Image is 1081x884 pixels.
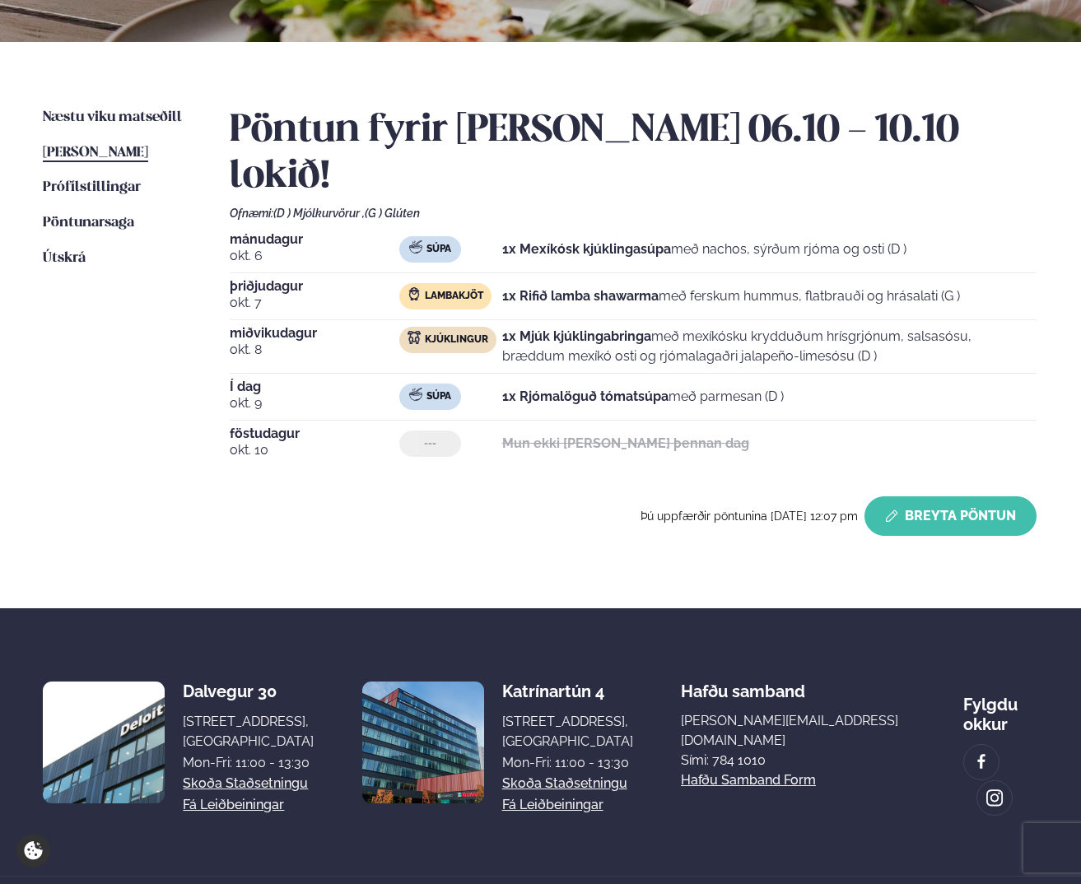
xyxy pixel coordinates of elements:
[502,435,749,451] strong: Mun ekki [PERSON_NAME] þennan dag
[365,207,420,220] span: (G ) Glúten
[502,712,633,751] div: [STREET_ADDRESS], [GEOGRAPHIC_DATA]
[183,774,308,793] a: Skoða staðsetningu
[183,795,284,815] a: Fá leiðbeiningar
[502,387,784,407] p: með parmesan (D )
[426,243,451,256] span: Súpa
[502,241,671,257] strong: 1x Mexíkósk kjúklingasúpa
[230,108,1037,200] h2: Pöntun fyrir [PERSON_NAME] 06.10 - 10.10 lokið!
[972,752,990,771] img: image alt
[502,682,633,701] div: Katrínartún 4
[502,288,659,304] strong: 1x Rifið lamba shawarma
[43,110,182,124] span: Næstu viku matseðill
[230,440,398,460] span: okt. 10
[230,233,398,246] span: mánudagur
[502,774,627,793] a: Skoða staðsetningu
[230,246,398,266] span: okt. 6
[230,340,398,360] span: okt. 8
[425,290,483,303] span: Lambakjöt
[230,280,398,293] span: þriðjudagur
[864,496,1037,536] button: Breyta Pöntun
[183,712,314,751] div: [STREET_ADDRESS], [GEOGRAPHIC_DATA]
[641,509,858,523] span: Þú uppfærðir pöntunina [DATE] 12:07 pm
[230,327,398,340] span: miðvikudagur
[43,213,134,233] a: Pöntunarsaga
[230,427,398,440] span: föstudagur
[183,682,314,701] div: Dalvegur 30
[977,781,1012,816] a: image alt
[230,380,398,393] span: Í dag
[183,753,314,773] div: Mon-Fri: 11:00 - 13:30
[43,146,148,160] span: [PERSON_NAME]
[43,216,134,230] span: Pöntunarsaga
[230,207,1037,220] div: Ofnæmi:
[502,327,1037,366] p: með mexíkósku krydduðum hrísgrjónum, salsasósu, bræddum mexíkó osti og rjómalagaðri jalapeño-lime...
[985,789,1004,807] img: image alt
[273,207,365,220] span: (D ) Mjólkurvörur ,
[502,753,633,773] div: Mon-Fri: 11:00 - 13:30
[502,286,960,306] p: með ferskum hummus, flatbrauði og hrásalati (G )
[681,770,816,790] a: Hafðu samband form
[43,178,141,198] a: Prófílstillingar
[230,293,398,313] span: okt. 7
[43,251,86,265] span: Útskrá
[502,240,906,259] p: með nachos, sýrðum rjóma og osti (D )
[964,745,999,779] a: image alt
[230,393,398,413] span: okt. 9
[502,328,651,344] strong: 1x Mjúk kjúklingabringa
[502,795,603,815] a: Fá leiðbeiningar
[409,240,422,254] img: soup.svg
[408,287,421,300] img: Lamb.svg
[681,668,805,701] span: Hafðu samband
[362,682,484,803] img: image alt
[681,711,915,751] a: [PERSON_NAME][EMAIL_ADDRESS][DOMAIN_NAME]
[43,249,86,268] a: Útskrá
[16,834,50,868] a: Cookie settings
[43,108,182,128] a: Næstu viku matseðill
[43,180,141,194] span: Prófílstillingar
[43,682,165,803] img: image alt
[425,333,488,347] span: Kjúklingur
[408,331,421,344] img: chicken.svg
[409,388,422,401] img: soup.svg
[502,388,669,404] strong: 1x Rjómalöguð tómatsúpa
[963,682,1038,734] div: Fylgdu okkur
[426,390,451,403] span: Súpa
[681,751,915,770] p: Sími: 784 1010
[424,437,436,450] span: ---
[43,143,148,163] a: [PERSON_NAME]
